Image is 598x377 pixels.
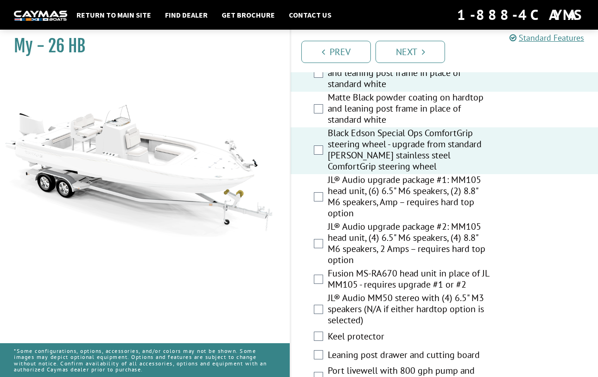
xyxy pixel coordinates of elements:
ul: Pagination [299,39,598,63]
label: JL® Audio upgrade package #2: MM105 head unit, (4) 6.5" M6 speakers, (4) 8.8" M6 speakers, 2 Amps... [328,221,490,268]
label: Leaning post drawer and cutting board [328,349,490,363]
a: Contact Us [284,9,336,21]
h1: My - 26 HB [14,36,267,57]
label: JL® Audio MM50 stereo with (4) 6.5" M3 speakers (N/A if either hardtop option is selected) [328,292,490,328]
a: Next [375,41,445,63]
p: *Some configurations, options, accessories, and/or colors may not be shown. Some images may depic... [14,343,276,377]
a: Return to main site [72,9,156,21]
a: Get Brochure [217,9,280,21]
label: Keel protector [328,331,490,344]
img: white-logo-c9c8dbefe5ff5ceceb0f0178aa75bf4bb51f6bca0971e226c86eb53dfe498488.png [14,11,67,20]
div: 1-888-4CAYMAS [457,5,584,25]
a: Standard Features [509,32,584,43]
label: Fusion MS-RA670 head unit in place of JL MM105 - requires upgrade #1 or #2 [328,268,490,292]
label: Matte Black powder coating on hardtop and leaning post frame in place of standard white [328,92,490,127]
a: Prev [301,41,371,63]
label: Gloss Black powder coating on hardtop and leaning post frame in place of standard white [328,56,490,92]
label: JL® Audio upgrade package #1: MM105 head unit, (6) 6.5" M6 speakers, (2) 8.8" M6 speakers, Amp – ... [328,174,490,221]
a: Find Dealer [160,9,212,21]
label: Black Edson Special Ops ComfortGrip steering wheel - upgrade from standard [PERSON_NAME] stainles... [328,127,490,174]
